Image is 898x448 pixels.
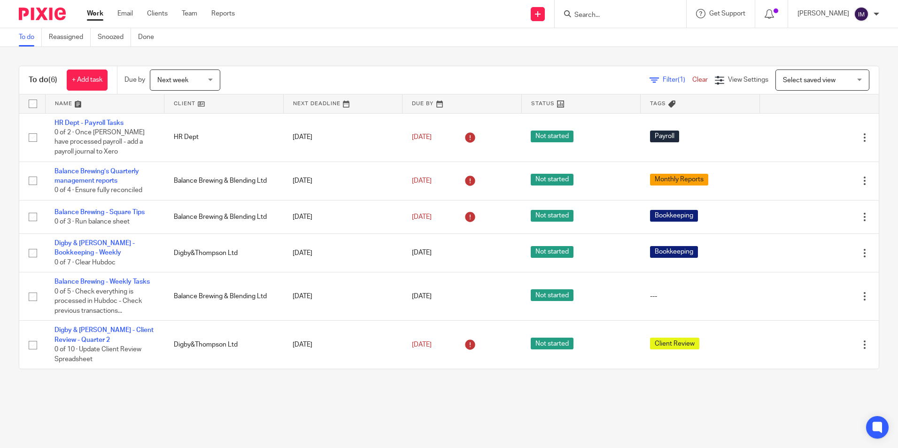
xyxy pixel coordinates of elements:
span: Filter [663,77,692,83]
span: View Settings [728,77,768,83]
span: 0 of 10 · Update Client Review Spreadsheet [54,346,141,363]
span: 0 of 7 · Clear Hubdoc [54,259,116,266]
img: Pixie [19,8,66,20]
span: Bookkeeping [650,246,698,258]
td: [DATE] [283,321,403,369]
span: Client Review [650,338,699,349]
h1: To do [29,75,57,85]
span: Not started [531,246,573,258]
a: Balance Brewing’s Quarterly management reports [54,168,139,184]
a: To do [19,28,42,46]
td: [DATE] [283,234,403,272]
a: Reports [211,9,235,18]
span: Get Support [709,10,745,17]
span: 0 of 5 · Check everything is processed in Hubdoc - Check previous transactions... [54,288,142,314]
span: Not started [531,210,573,222]
td: Digby&Thompson Ltd [164,234,284,272]
input: Search [573,11,658,20]
td: [DATE] [283,162,403,200]
p: [PERSON_NAME] [797,9,849,18]
span: [DATE] [412,293,432,300]
td: Balance Brewing & Blending Ltd [164,200,284,233]
div: --- [650,292,751,301]
td: HR Dept [164,113,284,162]
td: [DATE] [283,200,403,233]
a: Digby & [PERSON_NAME] - Bookkeeping - Weekly [54,240,135,256]
p: Due by [124,75,145,85]
a: HR Dept - Payroll Tasks [54,120,124,126]
td: Digby&Thompson Ltd [164,321,284,369]
span: [DATE] [412,250,432,256]
a: Clients [147,9,168,18]
td: Balance Brewing & Blending Ltd [164,272,284,321]
span: Tags [650,101,666,106]
span: (6) [48,76,57,84]
td: [DATE] [283,272,403,321]
span: Select saved view [783,77,836,84]
span: Not started [531,289,573,301]
span: 0 of 4 · Ensure fully reconciled [54,187,142,193]
a: + Add task [67,70,108,91]
a: Digby & [PERSON_NAME] - Client Review - Quarter 2 [54,327,154,343]
img: svg%3E [854,7,869,22]
span: Not started [531,174,573,185]
span: Monthly Reports [650,174,708,185]
span: Payroll [650,131,679,142]
span: Not started [531,131,573,142]
a: Balance Brewing - Weekly Tasks [54,278,150,285]
span: [DATE] [412,134,432,140]
a: Snoozed [98,28,131,46]
span: 0 of 2 · Once [PERSON_NAME] have processed payroll - add a payroll journal to Xero [54,129,145,155]
a: Team [182,9,197,18]
a: Done [138,28,161,46]
a: Balance Brewing - Square Tips [54,209,145,216]
td: [DATE] [283,113,403,162]
span: Next week [157,77,188,84]
span: Not started [531,338,573,349]
span: [DATE] [412,214,432,220]
td: Balance Brewing & Blending Ltd [164,162,284,200]
a: Work [87,9,103,18]
span: [DATE] [412,341,432,348]
a: Reassigned [49,28,91,46]
a: Clear [692,77,708,83]
span: Bookkeeping [650,210,698,222]
span: [DATE] [412,178,432,184]
span: (1) [678,77,685,83]
a: Email [117,9,133,18]
span: 0 of 3 · Run balance sheet [54,218,130,225]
